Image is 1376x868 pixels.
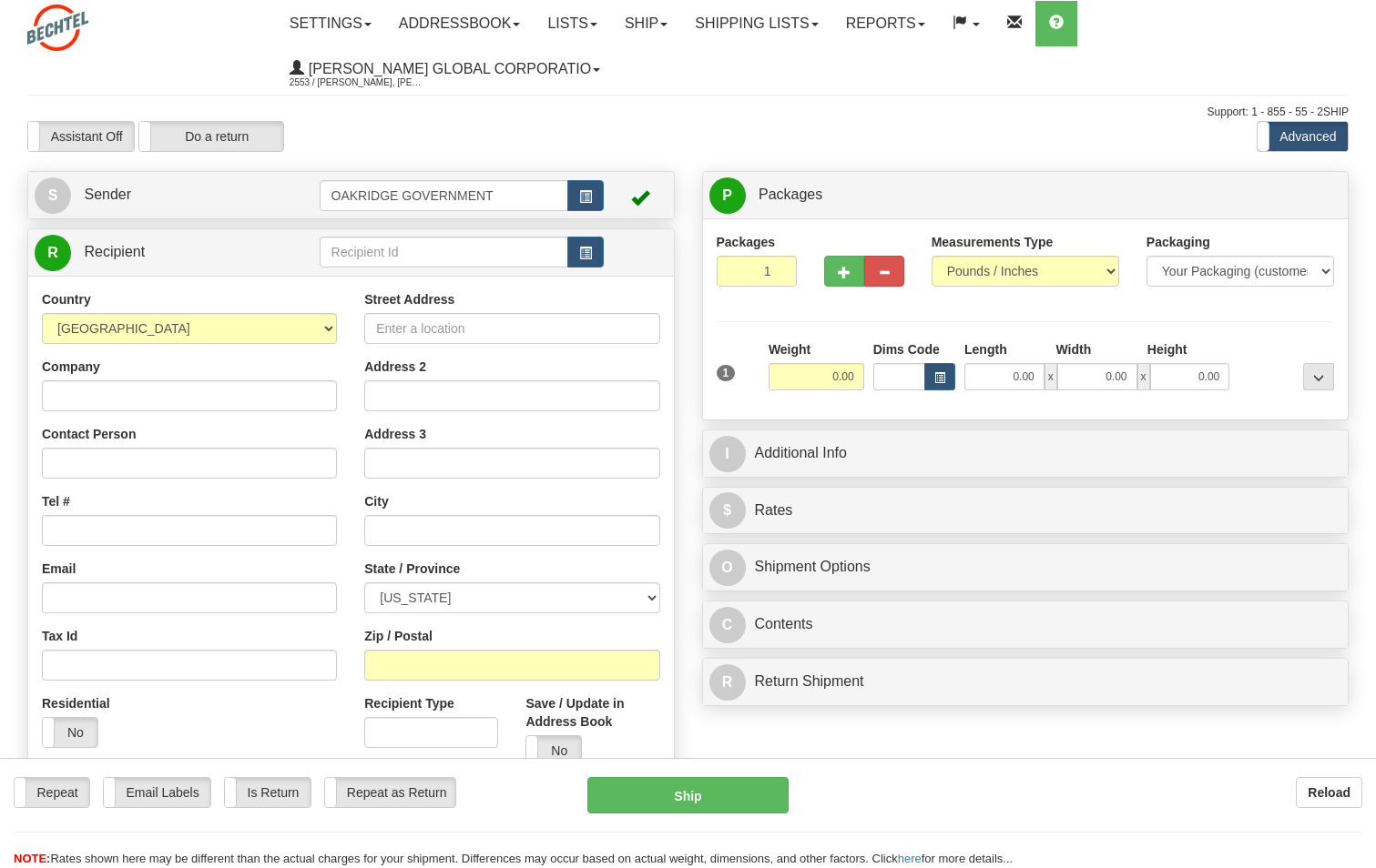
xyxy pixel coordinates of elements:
input: Recipient Id [320,237,569,267]
label: Advanced [1258,122,1348,151]
div: ... [1303,363,1334,390]
span: 1 [717,365,736,381]
label: Height [1147,340,1187,358]
label: Address 3 [364,425,426,443]
label: Is Return [225,778,311,807]
label: Width [1055,340,1091,358]
a: Lists [534,1,610,46]
span: Recipient [84,244,145,259]
label: State / Province [364,560,460,578]
label: Dims Code [873,340,940,358]
div: Support: 1 - 855 - 55 - 2SHIP [27,105,1349,120]
label: Length [964,340,1007,358]
a: P Packages [709,177,1342,214]
label: Assistant Off [28,122,134,151]
label: Contact Person [42,425,136,443]
label: Recipient Type [364,694,454,712]
a: CContents [709,606,1342,643]
label: Weight [769,340,810,358]
label: No [43,718,97,747]
label: Do a return [139,122,283,151]
span: [PERSON_NAME] Global Corporatio [304,61,591,76]
label: No [526,736,581,765]
a: S Sender [35,177,320,214]
a: Ship [611,1,681,46]
span: Sender [84,187,131,202]
span: 2553 / [PERSON_NAME], [PERSON_NAME] [290,74,426,92]
label: Company [42,358,100,376]
button: Reload [1296,777,1362,808]
span: C [709,607,746,643]
span: R [709,664,746,701]
a: RReturn Shipment [709,663,1342,701]
label: Email [42,560,76,578]
span: Packages [759,187,822,202]
b: Reload [1308,785,1351,800]
span: S [35,177,71,214]
label: Tel # [42,492,70,510]
span: x [1137,363,1150,390]
a: $Rates [709,492,1342,530]
a: Settings [276,1,385,46]
label: Residential [42,694,110,712]
a: Reports [832,1,939,46]
label: Street Address [364,290,454,308]
label: Email Labels [104,778,210,807]
button: Ship [587,777,790,813]
label: Measurements Type [932,233,1054,251]
span: O [709,550,746,586]
a: OShipment Options [709,549,1342,586]
label: Repeat [15,778,89,807]
span: P [709,177,746,214]
img: logo2553.jpg [27,5,88,51]
a: Addressbook [385,1,535,46]
span: x [1045,363,1057,390]
a: here [898,852,922,865]
a: [PERSON_NAME] Global Corporatio 2553 / [PERSON_NAME], [PERSON_NAME] [276,46,614,92]
a: R Recipient [35,234,288,271]
label: Repeat as Return [325,778,455,807]
label: Save / Update in Address Book [525,694,659,731]
label: Zip / Postal [364,627,433,645]
span: NOTE: [14,852,50,865]
span: $ [709,492,746,529]
span: I [709,436,746,472]
input: Sender Id [320,180,569,211]
span: R [35,235,71,271]
input: Enter a location [364,313,659,344]
a: IAdditional Info [709,435,1342,472]
a: Shipping lists [681,1,831,46]
label: Packages [717,233,776,251]
label: Country [42,290,91,308]
label: City [364,492,388,510]
label: Packaging [1147,233,1210,251]
label: Tax Id [42,627,77,645]
label: Address 2 [364,358,426,376]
